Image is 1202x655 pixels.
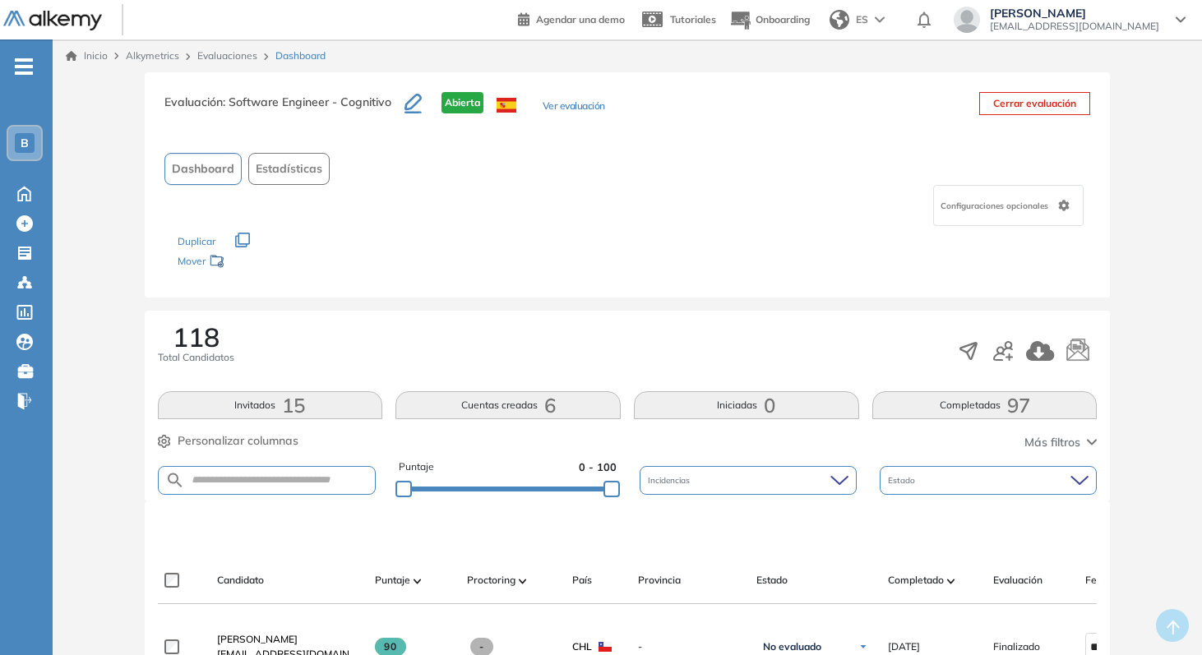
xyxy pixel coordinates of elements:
button: Onboarding [729,2,810,38]
span: Puntaje [399,459,434,475]
span: Candidato [217,573,264,588]
span: : Software Engineer - Cognitivo [223,95,391,109]
span: No evaluado [763,640,821,653]
span: Puntaje [375,573,410,588]
span: [PERSON_NAME] [217,633,298,645]
span: Duplicar [178,235,215,247]
button: Cerrar evaluación [979,92,1090,115]
span: - [638,639,743,654]
span: [EMAIL_ADDRESS][DOMAIN_NAME] [990,20,1159,33]
span: Onboarding [756,13,810,25]
img: ESP [497,98,516,113]
span: Agendar una demo [536,13,625,25]
span: 0 - 100 [579,459,617,475]
span: [PERSON_NAME] [990,7,1159,20]
img: [missing "en.ARROW_ALT" translation] [414,579,422,584]
a: Agendar una demo [518,8,625,28]
button: Completadas97 [872,391,1098,419]
span: Estado [888,474,918,487]
span: Tutoriales [670,13,716,25]
iframe: Chat Widget [906,464,1202,655]
button: Iniciadas0 [634,391,859,419]
span: Incidencias [648,474,693,487]
span: CHL [572,639,592,654]
img: Logo [3,11,102,31]
a: Inicio [66,48,108,63]
span: [DATE] [888,639,920,654]
span: Estadísticas [256,160,322,178]
span: Estado [756,573,788,588]
button: Más filtros [1024,434,1097,451]
span: Dashboard [275,48,326,63]
a: [PERSON_NAME] [217,632,362,647]
span: Dashboard [172,160,234,178]
span: 118 [173,324,220,350]
span: Personalizar columnas [178,432,298,450]
span: Abierta [442,92,483,113]
div: Widget de chat [906,464,1202,655]
span: Proctoring [467,573,515,588]
button: Personalizar columnas [158,432,298,450]
span: Total Candidatos [158,350,234,365]
span: Provincia [638,573,681,588]
button: Dashboard [164,153,242,185]
img: world [830,10,849,30]
span: Más filtros [1024,434,1080,451]
div: Mover [178,247,342,278]
span: Alkymetrics [126,49,179,62]
span: ES [856,12,868,27]
img: arrow [875,16,885,23]
img: CHL [599,642,612,652]
div: Incidencias [640,466,857,495]
span: B [21,136,29,150]
div: Estado [880,466,1097,495]
button: Cuentas creadas6 [395,391,621,419]
img: [missing "en.ARROW_ALT" translation] [519,579,527,584]
i: - [15,65,33,68]
span: País [572,573,592,588]
h3: Evaluación [164,92,405,127]
img: Ícono de flecha [858,642,868,652]
img: SEARCH_ALT [165,470,185,491]
button: Estadísticas [248,153,330,185]
button: Invitados15 [158,391,383,419]
div: Configuraciones opcionales [933,185,1084,226]
a: Evaluaciones [197,49,257,62]
span: Configuraciones opcionales [941,200,1052,212]
button: Ver evaluación [543,99,605,116]
span: Completado [888,573,944,588]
